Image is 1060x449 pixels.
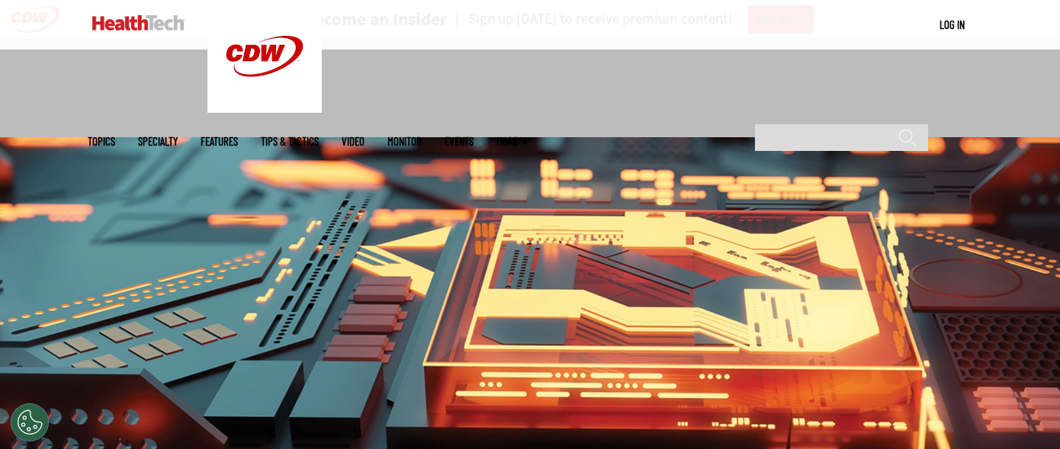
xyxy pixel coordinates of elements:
div: Cookies Settings [11,403,49,441]
span: Specialty [138,136,178,147]
a: Tips & Tactics [261,136,319,147]
button: Open Preferences [11,403,49,441]
span: Topics [88,136,115,147]
a: Events [445,136,474,147]
a: MonITor [387,136,422,147]
div: User menu [940,17,965,33]
a: Features [201,136,238,147]
a: Log in [940,18,965,31]
a: Video [342,136,365,147]
span: More [496,136,528,147]
img: Home [92,15,185,30]
a: CDW [207,101,322,117]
